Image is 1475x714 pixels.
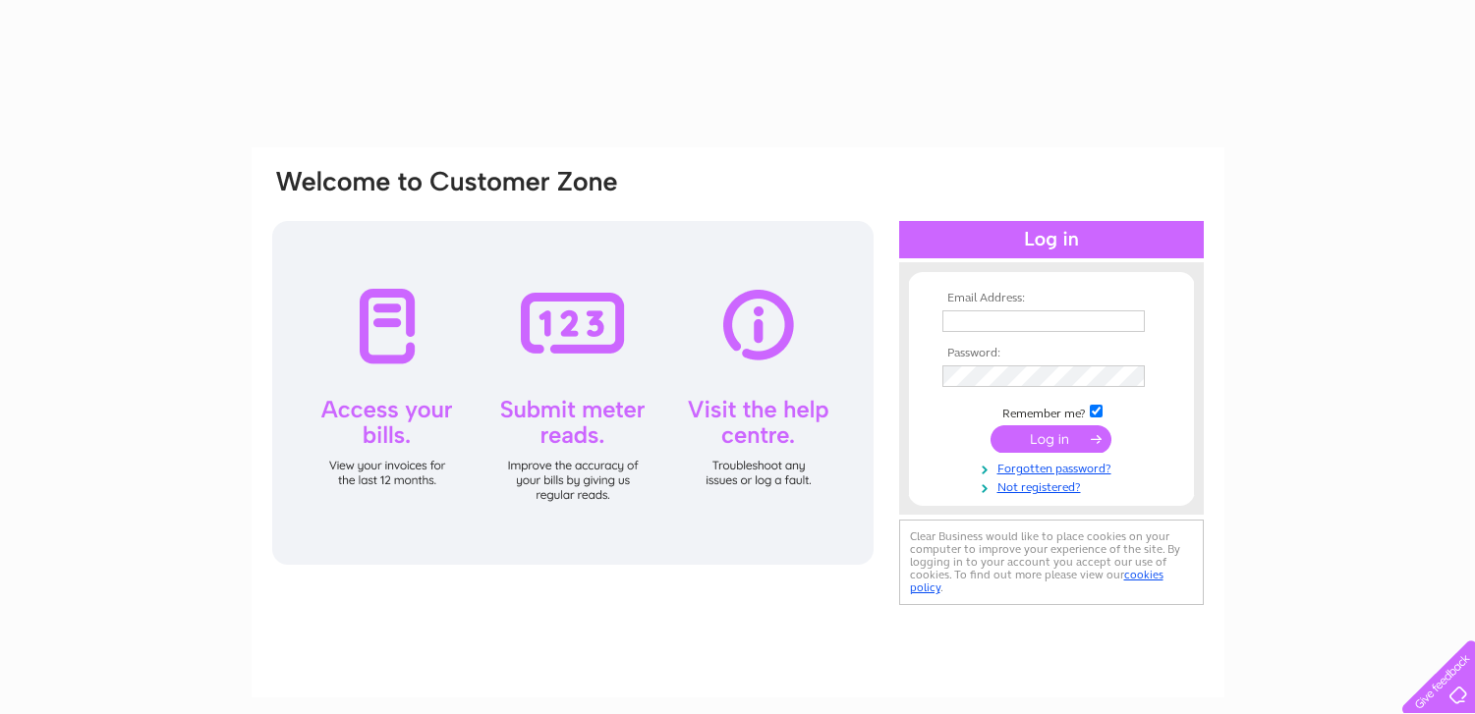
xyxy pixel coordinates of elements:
div: Clear Business would like to place cookies on your computer to improve your experience of the sit... [899,520,1204,605]
th: Email Address: [937,292,1165,305]
input: Submit [991,425,1111,453]
a: Not registered? [942,476,1165,495]
a: cookies policy [910,568,1163,594]
td: Remember me? [937,402,1165,421]
a: Forgotten password? [942,458,1165,476]
th: Password: [937,347,1165,360]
